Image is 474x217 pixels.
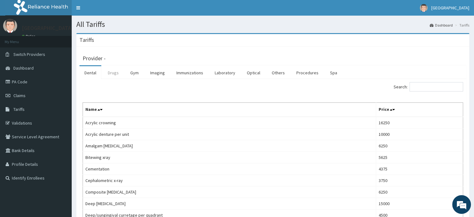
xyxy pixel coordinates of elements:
a: Spa [325,66,342,79]
td: 15000 [376,198,463,210]
td: Cephalometric x-ray [83,175,376,186]
td: Acrylic denture per unit [83,129,376,140]
img: User Image [3,19,17,33]
td: 3750 [376,175,463,186]
input: Search: [409,82,463,91]
td: Acrylic crowning [83,117,376,129]
a: Gym [125,66,144,79]
a: Imaging [145,66,170,79]
h3: Tariffs [79,37,94,43]
td: 6250 [376,186,463,198]
td: Cementation [83,163,376,175]
td: 4375 [376,163,463,175]
a: Laboratory [210,66,240,79]
a: Dashboard [430,22,453,28]
td: 5625 [376,152,463,163]
td: 6250 [376,140,463,152]
img: User Image [420,4,428,12]
span: [GEOGRAPHIC_DATA] [431,5,469,11]
td: Composite [MEDICAL_DATA] [83,186,376,198]
span: Tariffs [13,106,25,112]
label: Search: [394,82,463,91]
a: Procedures [291,66,323,79]
td: Amalgam [MEDICAL_DATA] [83,140,376,152]
td: Bitewing xray [83,152,376,163]
a: Dental [79,66,101,79]
span: Switch Providers [13,52,45,57]
li: Tariffs [453,22,469,28]
th: Price [376,103,463,117]
a: Optical [242,66,265,79]
a: Online [22,34,37,38]
a: Immunizations [171,66,208,79]
span: Claims [13,93,26,98]
a: Drugs [103,66,124,79]
h1: All Tariffs [76,20,469,28]
h3: Provider - [83,56,106,61]
th: Name [83,103,376,117]
span: Dashboard [13,65,34,71]
td: 16250 [376,117,463,129]
td: Deep [MEDICAL_DATA] [83,198,376,210]
td: 10000 [376,129,463,140]
p: [GEOGRAPHIC_DATA] [22,25,73,31]
a: Others [267,66,290,79]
